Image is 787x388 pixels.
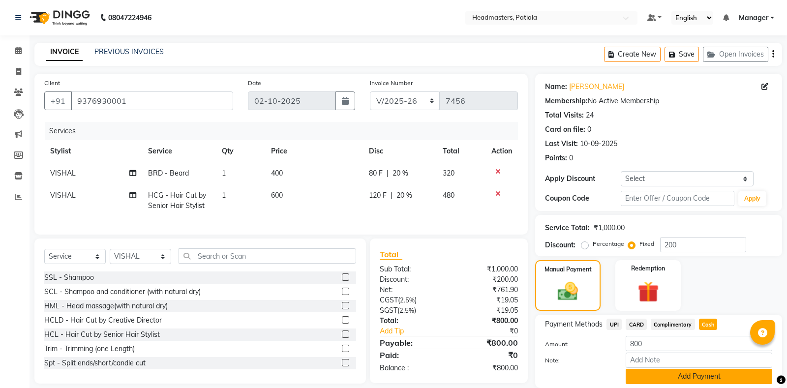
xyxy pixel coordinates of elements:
[699,319,718,330] span: Cash
[248,79,261,88] label: Date
[545,96,588,106] div: Membership:
[372,349,449,361] div: Paid:
[44,91,72,110] button: +91
[449,337,526,349] div: ₹800.00
[44,287,201,297] div: SCL - Shampoo and conditioner (with natural dry)
[485,140,518,162] th: Action
[25,4,92,31] img: logo
[179,248,356,264] input: Search or Scan
[443,191,454,200] span: 480
[449,316,526,326] div: ₹800.00
[44,301,168,311] div: HML - Head massage(with natural dry)
[545,174,621,184] div: Apply Discount
[621,191,734,206] input: Enter Offer / Coupon Code
[372,264,449,274] div: Sub Total:
[372,363,449,373] div: Balance :
[222,169,226,178] span: 1
[369,190,387,201] span: 120 F
[594,223,625,233] div: ₹1,000.00
[380,296,398,304] span: CGST
[545,319,603,329] span: Payment Methods
[580,139,617,149] div: 10-09-2025
[45,122,525,140] div: Services
[545,124,585,135] div: Card on file:
[626,336,772,351] input: Amount
[665,47,699,62] button: Save
[538,356,618,365] label: Note:
[449,349,526,361] div: ₹0
[739,13,768,23] span: Manager
[71,91,233,110] input: Search by Name/Mobile/Email/Code
[569,153,573,163] div: 0
[380,306,397,315] span: SGST
[44,140,142,162] th: Stylist
[569,82,624,92] a: [PERSON_NAME]
[449,305,526,316] div: ₹19.05
[639,239,654,248] label: Fixed
[449,295,526,305] div: ₹19.05
[396,190,412,201] span: 20 %
[449,274,526,285] div: ₹200.00
[372,295,449,305] div: ( )
[606,319,622,330] span: UPI
[372,285,449,295] div: Net:
[593,239,624,248] label: Percentage
[449,285,526,295] div: ₹761.90
[538,340,618,349] label: Amount:
[586,110,594,120] div: 24
[44,272,94,283] div: SSL - Shampoo
[587,124,591,135] div: 0
[391,190,393,201] span: |
[50,191,76,200] span: VISHAL
[462,326,526,336] div: ₹0
[604,47,661,62] button: Create New
[626,353,772,368] input: Add Note
[393,168,408,179] span: 20 %
[108,4,151,31] b: 08047224946
[46,43,83,61] a: INVOICE
[551,280,584,303] img: _cash.svg
[369,168,383,179] span: 80 F
[651,319,695,330] span: Complimentary
[148,191,206,210] span: HCG - Hair Cut by Senior Hair Stylist
[545,153,567,163] div: Points:
[387,168,389,179] span: |
[449,363,526,373] div: ₹800.00
[380,249,402,260] span: Total
[44,315,162,326] div: HCLD - Hair Cut by Creative Director
[50,169,76,178] span: VISHAL
[372,337,449,349] div: Payable:
[44,344,135,354] div: Trim - Trimming (one Length)
[545,82,567,92] div: Name:
[703,47,768,62] button: Open Invoices
[738,191,766,206] button: Apply
[399,306,414,314] span: 2.5%
[626,319,647,330] span: CARD
[372,305,449,316] div: ( )
[142,140,216,162] th: Service
[148,169,189,178] span: BRD - Beard
[222,191,226,200] span: 1
[545,96,772,106] div: No Active Membership
[363,140,437,162] th: Disc
[631,279,666,305] img: _gift.svg
[545,110,584,120] div: Total Visits:
[44,79,60,88] label: Client
[545,223,590,233] div: Service Total:
[443,169,454,178] span: 320
[449,264,526,274] div: ₹1,000.00
[271,169,283,178] span: 400
[545,240,575,250] div: Discount:
[631,264,665,273] label: Redemption
[216,140,265,162] th: Qty
[437,140,486,162] th: Total
[372,316,449,326] div: Total:
[400,296,415,304] span: 2.5%
[271,191,283,200] span: 600
[545,139,578,149] div: Last Visit:
[44,329,160,340] div: HCL - Hair Cut by Senior Hair Stylist
[94,47,164,56] a: PREVIOUS INVOICES
[265,140,363,162] th: Price
[626,369,772,384] button: Add Payment
[370,79,413,88] label: Invoice Number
